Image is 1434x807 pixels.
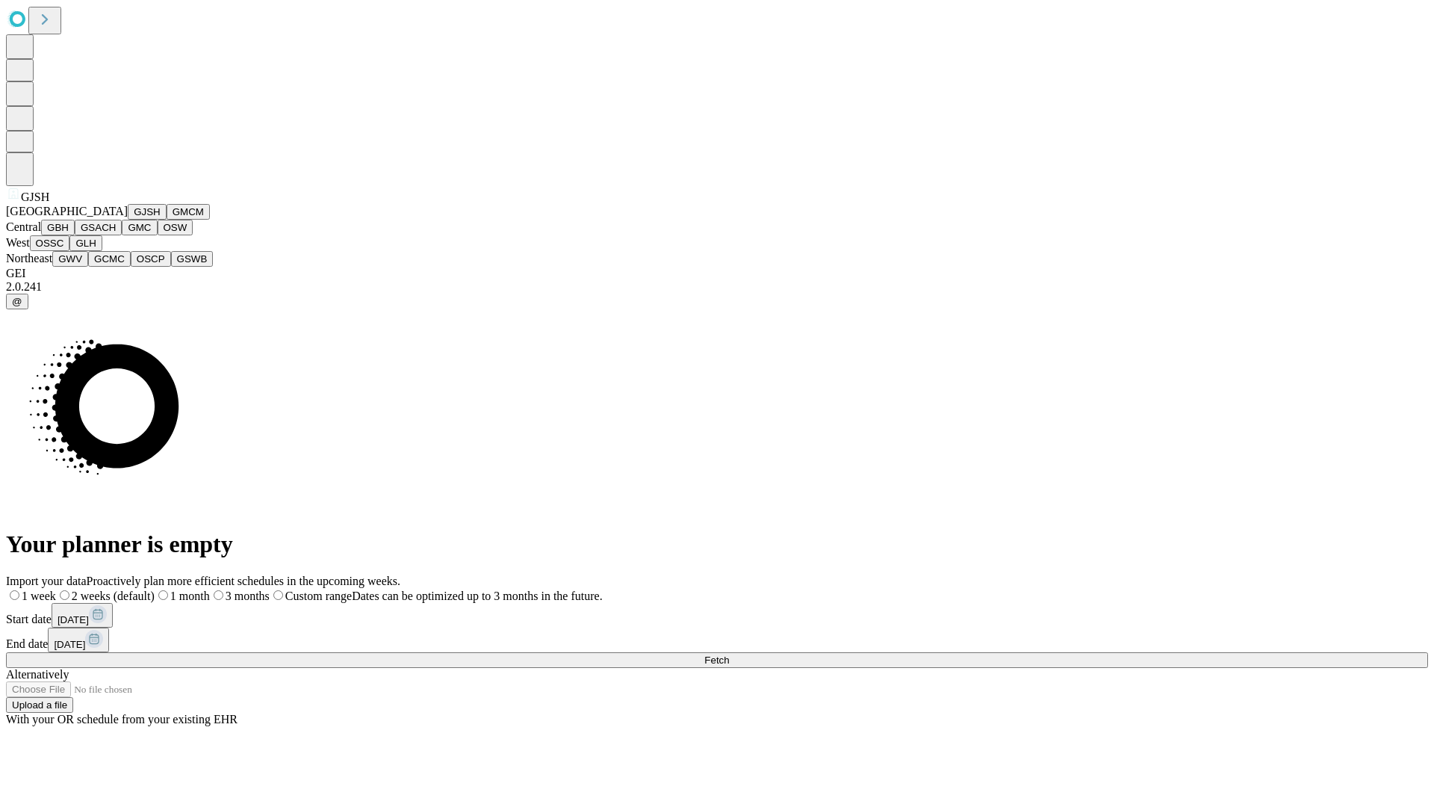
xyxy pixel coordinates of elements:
span: Central [6,220,41,233]
button: [DATE] [48,628,109,652]
button: Fetch [6,652,1428,668]
div: Start date [6,603,1428,628]
span: 1 month [170,590,210,602]
span: Alternatively [6,668,69,681]
button: Upload a file [6,697,73,713]
div: 2.0.241 [6,280,1428,294]
input: 1 week [10,590,19,600]
span: Fetch [704,655,729,666]
button: GMCM [167,204,210,220]
button: GLH [69,235,102,251]
button: @ [6,294,28,309]
input: 1 month [158,590,168,600]
div: End date [6,628,1428,652]
button: OSW [158,220,193,235]
button: GJSH [128,204,167,220]
button: GBH [41,220,75,235]
input: Custom rangeDates can be optimized up to 3 months in the future. [273,590,283,600]
span: [DATE] [58,614,89,625]
h1: Your planner is empty [6,531,1428,558]
span: GJSH [21,191,49,203]
span: Import your data [6,575,87,587]
span: Northeast [6,252,52,265]
button: GWV [52,251,88,267]
span: With your OR schedule from your existing EHR [6,713,238,726]
button: GSACH [75,220,122,235]
input: 2 weeks (default) [60,590,69,600]
span: 3 months [226,590,270,602]
span: West [6,236,30,249]
button: [DATE] [52,603,113,628]
button: GSWB [171,251,214,267]
span: @ [12,296,22,307]
span: Dates can be optimized up to 3 months in the future. [352,590,602,602]
span: [GEOGRAPHIC_DATA] [6,205,128,217]
span: 2 weeks (default) [72,590,155,602]
button: GMC [122,220,157,235]
input: 3 months [214,590,223,600]
span: 1 week [22,590,56,602]
span: Custom range [285,590,352,602]
span: Proactively plan more efficient schedules in the upcoming weeks. [87,575,400,587]
div: GEI [6,267,1428,280]
button: OSCP [131,251,171,267]
span: [DATE] [54,639,85,650]
button: OSSC [30,235,70,251]
button: GCMC [88,251,131,267]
